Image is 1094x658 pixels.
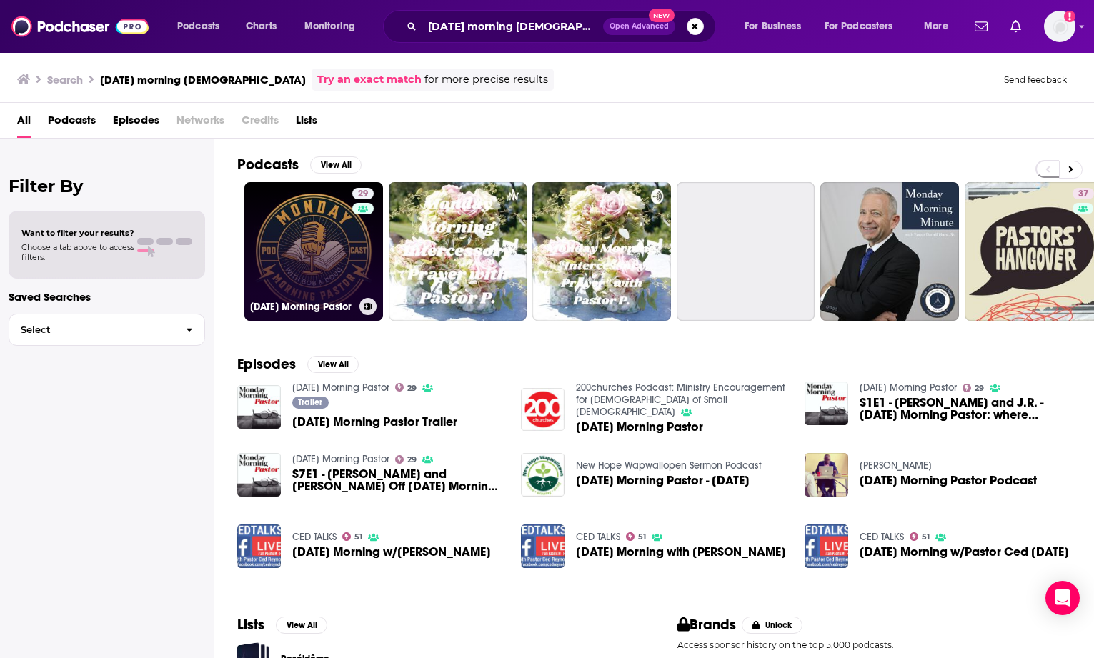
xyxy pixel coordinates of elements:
a: Monday Morning w/Pastor Ced 2/16/09 [860,546,1069,558]
button: Open AdvancedNew [603,18,675,35]
span: S1E1 - [PERSON_NAME] and J.R. - [DATE] Morning Pastor: where [DEMOGRAPHIC_DATA] can be people [860,397,1071,421]
a: Podcasts [48,109,96,138]
span: Charts [246,16,277,36]
img: Monday Morning Pastor - Sunday, May 16, 2021 [521,453,565,497]
a: Lists [296,109,317,138]
a: 29[DATE] Morning Pastor [244,182,383,321]
img: Podchaser - Follow, Share and Rate Podcasts [11,13,149,40]
span: 51 [922,534,930,540]
span: 37 [1078,187,1088,201]
a: Monday Morning Pastor Podcast [860,474,1037,487]
div: Search podcasts, credits, & more... [397,10,730,43]
a: Monday Morning w/Pastor Cedric [237,524,281,568]
a: Denis Ekobena [860,459,932,472]
a: 29 [395,455,417,464]
span: Trailer [298,398,322,407]
h3: [DATE] morning [DEMOGRAPHIC_DATA] [100,73,306,86]
span: For Business [745,16,801,36]
a: 29 [963,384,985,392]
span: [DATE] Morning Pastor Podcast [860,474,1037,487]
a: Monday Morning with Pastor Cedric [576,546,786,558]
img: User Profile [1044,11,1075,42]
a: Monday Morning Pastor Trailer [292,416,457,428]
span: 51 [638,534,646,540]
a: Charts [237,15,285,38]
button: open menu [294,15,374,38]
a: 29 [352,188,374,199]
a: ListsView All [237,616,327,634]
span: Logged in as shcarlos [1044,11,1075,42]
h2: Podcasts [237,156,299,174]
img: S1E1 - Doug and J.R. - Monday Morning Pastor: where pastors can be people [805,382,848,425]
button: open menu [914,15,966,38]
a: Monday Morning Pastor [860,382,957,394]
button: open menu [815,15,914,38]
span: [DATE] Morning with [PERSON_NAME] [576,546,786,558]
p: Saved Searches [9,290,205,304]
span: Monitoring [304,16,355,36]
input: Search podcasts, credits, & more... [422,15,603,38]
span: More [924,16,948,36]
span: 29 [407,457,417,463]
a: Show notifications dropdown [1005,14,1027,39]
h2: Episodes [237,355,296,373]
a: CED TALKS [860,531,904,543]
img: S7E1 - Doug and J.R. Kick Off Monday Morning Pastor Season 7 [237,453,281,497]
h2: Lists [237,616,264,634]
span: Open Advanced [610,23,669,30]
a: S1E1 - Doug and J.R. - Monday Morning Pastor: where pastors can be people [860,397,1071,421]
h2: Brands [677,616,737,634]
svg: Add a profile image [1064,11,1075,22]
a: 29 [395,383,417,392]
img: Monday Morning Pastor Podcast [805,453,848,497]
span: [DATE] Morning w/[PERSON_NAME] [292,546,491,558]
button: View All [276,617,327,634]
span: All [17,109,31,138]
a: Show notifications dropdown [969,14,993,39]
button: View All [310,156,362,174]
a: New Hope Wapwallopen Sermon Podcast [576,459,762,472]
a: 200churches Podcast: Ministry Encouragement for Pastors of Small Churches [576,382,785,418]
span: 29 [407,385,417,392]
span: [DATE] Morning Pastor Trailer [292,416,457,428]
a: Monday Morning Pastor [292,382,389,394]
a: EpisodesView All [237,355,359,373]
a: Monday Morning w/Pastor Cedric [292,546,491,558]
a: Monday Morning Pastor [576,421,703,433]
span: 51 [354,534,362,540]
div: Open Intercom Messenger [1045,581,1080,615]
img: Monday Morning with Pastor Cedric [521,524,565,568]
a: S7E1 - Doug and J.R. Kick Off Monday Morning Pastor Season 7 [292,468,504,492]
span: For Podcasters [825,16,893,36]
a: Monday Morning w/Pastor Ced 2/16/09 [805,524,848,568]
a: Episodes [113,109,159,138]
span: [DATE] Morning Pastor [576,421,703,433]
button: Show profile menu [1044,11,1075,42]
h3: [DATE] Morning Pastor [250,301,354,313]
a: Monday Morning Pastor Trailer [237,385,281,429]
a: CED TALKS [576,531,620,543]
a: CED TALKS [292,531,337,543]
button: open menu [735,15,819,38]
a: Try an exact match [317,71,422,88]
button: Unlock [742,617,802,634]
span: Choose a tab above to access filters. [21,242,134,262]
img: Monday Morning Pastor [521,388,565,432]
button: Select [9,314,205,346]
span: Podcasts [177,16,219,36]
span: Select [9,325,174,334]
span: [DATE] Morning w/Pastor Ced [DATE] [860,546,1069,558]
span: Credits [242,109,279,138]
span: 29 [975,385,984,392]
a: 51 [342,532,363,541]
span: S7E1 - [PERSON_NAME] and [PERSON_NAME] Off [DATE] Morning Pastor Season 7 [292,468,504,492]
